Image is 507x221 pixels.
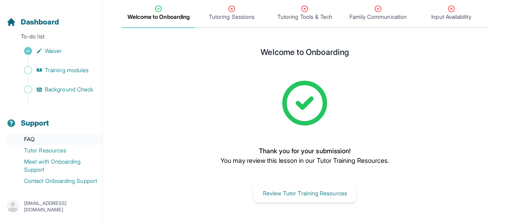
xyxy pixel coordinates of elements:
[21,16,59,28] span: Dashboard
[220,146,389,156] p: Thank you for your submission!
[127,13,190,21] span: Welcome to Onboarding
[3,105,99,132] button: Support
[3,4,99,31] button: Dashboard
[45,66,89,74] span: Training modules
[24,200,96,213] p: [EMAIL_ADDRESS][DOMAIN_NAME]
[6,199,96,214] button: [EMAIL_ADDRESS][DOMAIN_NAME]
[261,47,349,60] h2: Welcome to Onboarding
[349,13,406,21] span: Family Communication
[253,185,356,202] button: Review Tutor Training Resources
[45,47,62,55] span: Waiver
[277,13,332,21] span: Tutoring Tools & Tech
[45,85,93,93] span: Background Check
[6,175,102,187] a: Contact Onboarding Support
[6,134,102,145] a: FAQ
[431,13,471,21] span: Input Availability
[6,65,102,76] a: Training modules
[6,84,102,95] a: Background Check
[6,45,102,57] a: Waiver
[253,189,356,197] a: Review Tutor Training Resources
[209,13,255,21] span: Tutoring Sessions
[220,156,389,165] p: You may review this lesson in our Tutor Training Resources.
[6,145,102,156] a: Tutor Resources
[6,16,59,28] a: Dashboard
[21,118,49,129] span: Support
[3,32,99,44] p: To-do list
[6,156,102,175] a: Meet with Onboarding Support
